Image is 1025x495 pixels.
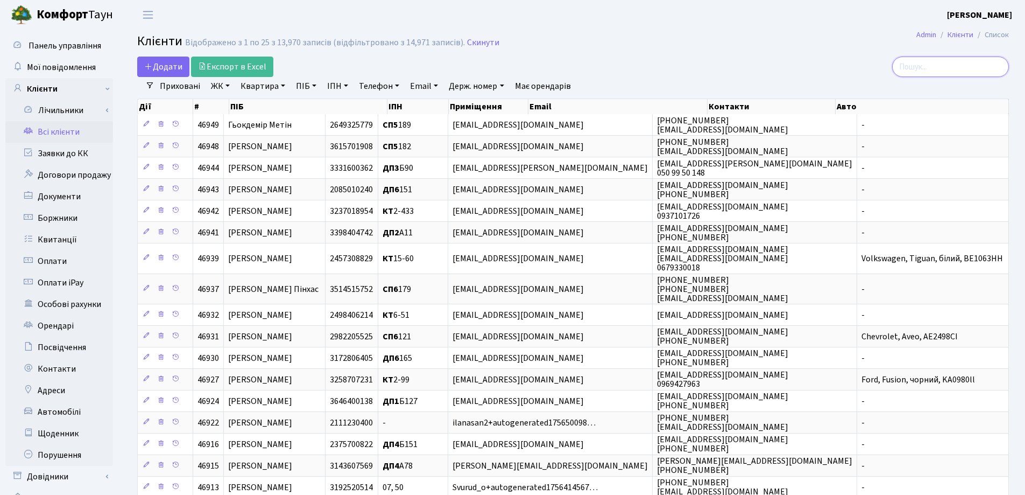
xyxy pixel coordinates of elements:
[861,309,865,321] span: -
[197,374,219,386] span: 46927
[916,29,936,40] a: Admin
[197,417,219,429] span: 46922
[383,460,413,472] span: А78
[5,380,113,401] a: Адреси
[330,119,373,131] span: 2649325779
[330,395,373,407] span: 3646400138
[657,391,788,412] span: [EMAIL_ADDRESS][DOMAIN_NAME] [PHONE_NUMBER]
[861,184,865,196] span: -
[197,331,219,343] span: 46931
[5,466,113,487] a: Довідники
[330,253,373,264] span: 2457308829
[5,358,113,380] a: Контакти
[197,119,219,131] span: 46949
[207,77,234,95] a: ЖК
[383,352,412,364] span: 165
[355,77,404,95] a: Телефон
[383,417,386,429] span: -
[228,395,292,407] span: [PERSON_NAME]
[444,77,508,95] a: Держ. номер
[37,6,113,24] span: Таун
[861,227,865,239] span: -
[229,99,388,114] th: ПІБ
[37,6,88,23] b: Комфорт
[657,434,788,455] span: [EMAIL_ADDRESS][DOMAIN_NAME] [PHONE_NUMBER]
[228,253,292,264] span: [PERSON_NAME]
[657,222,788,243] span: [EMAIL_ADDRESS][DOMAIN_NAME] [PHONE_NUMBER]
[528,99,707,114] th: Email
[228,438,292,450] span: [PERSON_NAME]
[5,186,113,207] a: Документи
[453,395,584,407] span: [EMAIL_ADDRESS][DOMAIN_NAME]
[836,99,1009,114] th: Авто
[861,283,865,295] span: -
[29,40,101,52] span: Панель управління
[330,205,373,217] span: 3237018954
[383,331,411,343] span: 121
[453,283,584,295] span: [EMAIL_ADDRESS][DOMAIN_NAME]
[383,352,399,364] b: ДП6
[197,460,219,472] span: 46915
[27,61,96,73] span: Мої повідомлення
[383,184,412,196] span: 151
[861,460,865,472] span: -
[330,482,373,493] span: 3192520514
[5,337,113,358] a: Посвідчення
[383,309,393,321] b: КТ
[228,227,292,239] span: [PERSON_NAME]
[228,374,292,386] span: [PERSON_NAME]
[453,438,584,450] span: [EMAIL_ADDRESS][DOMAIN_NAME]
[5,444,113,466] a: Порушення
[383,438,418,450] span: Б151
[228,162,292,174] span: [PERSON_NAME]
[861,119,865,131] span: -
[197,482,219,493] span: 46913
[5,250,113,272] a: Оплати
[191,57,273,77] a: Експорт в Excel
[453,331,584,343] span: [EMAIL_ADDRESS][DOMAIN_NAME]
[383,119,398,131] b: СП5
[383,227,413,239] span: А11
[5,207,113,229] a: Боржники
[861,352,865,364] span: -
[383,438,399,450] b: ДП4
[228,309,292,321] span: [PERSON_NAME]
[330,162,373,174] span: 3331600362
[185,38,465,48] div: Відображено з 1 по 25 з 13,970 записів (відфільтровано з 14,971 записів).
[330,438,373,450] span: 2375700822
[383,283,411,295] span: 179
[383,374,409,386] span: 2-99
[657,274,788,304] span: [PHONE_NUMBER] [PHONE_NUMBER] [EMAIL_ADDRESS][DOMAIN_NAME]
[861,205,865,217] span: -
[383,205,393,217] b: КТ
[861,482,865,493] span: -
[383,482,404,493] span: 07, 50
[197,253,219,264] span: 46939
[892,57,1009,77] input: Пошук...
[137,57,189,77] a: Додати
[383,184,399,196] b: ДП6
[861,162,865,174] span: -
[861,438,865,450] span: -
[228,283,319,295] span: [PERSON_NAME] Пінхас
[383,162,413,174] span: Б90
[657,201,788,222] span: [EMAIL_ADDRESS][DOMAIN_NAME] 0937101726
[193,99,229,114] th: #
[453,205,584,217] span: [EMAIL_ADDRESS][DOMAIN_NAME]
[5,121,113,143] a: Всі клієнти
[453,460,648,472] span: [PERSON_NAME][EMAIL_ADDRESS][DOMAIN_NAME]
[135,6,161,24] button: Переключити навігацію
[197,141,219,152] span: 46948
[197,184,219,196] span: 46943
[5,401,113,423] a: Автомобілі
[228,352,292,364] span: [PERSON_NAME]
[657,158,852,179] span: [EMAIL_ADDRESS][PERSON_NAME][DOMAIN_NAME] 050 99 50 148
[228,331,292,343] span: [PERSON_NAME]
[228,482,292,493] span: [PERSON_NAME]
[467,38,499,48] a: Скинути
[330,309,373,321] span: 2498406214
[657,455,852,476] span: [PERSON_NAME][EMAIL_ADDRESS][DOMAIN_NAME] [PHONE_NUMBER]
[383,460,399,472] b: ДП4
[383,374,393,386] b: КТ
[330,417,373,429] span: 2111230400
